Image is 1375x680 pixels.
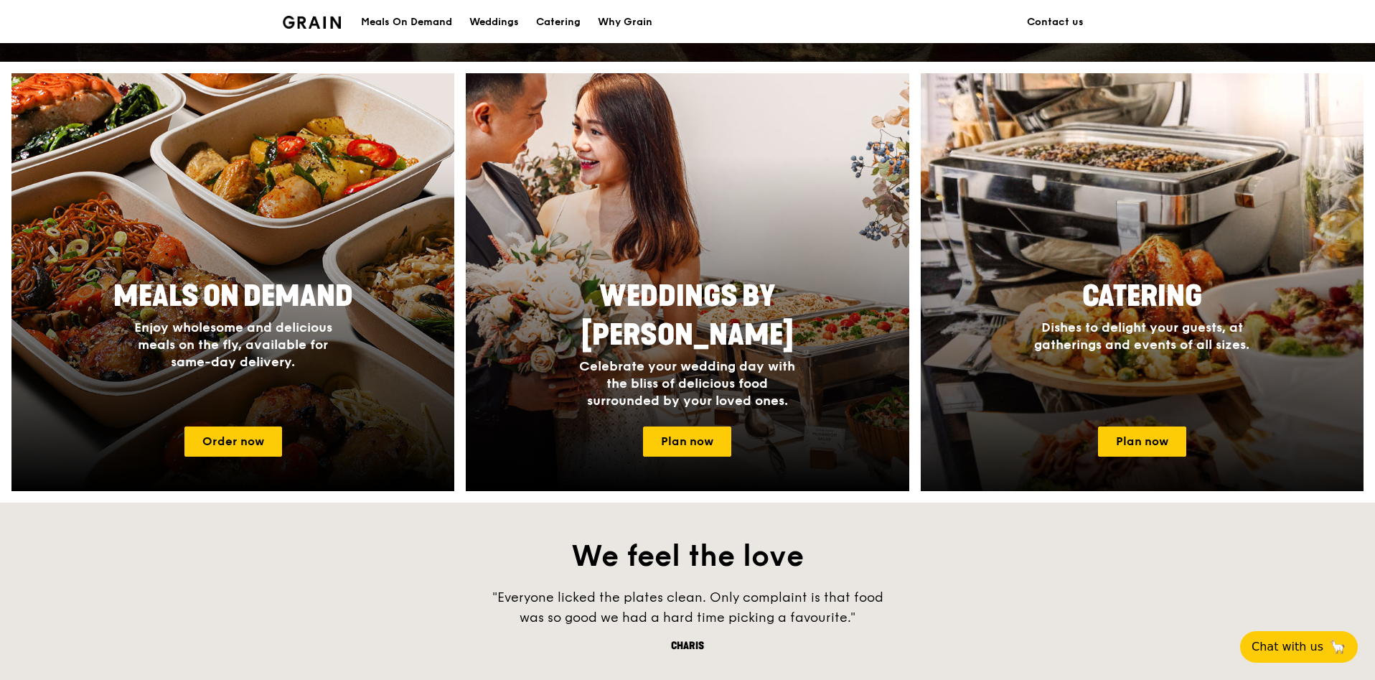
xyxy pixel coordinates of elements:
[361,1,452,44] div: Meals On Demand
[589,1,661,44] a: Why Grain
[466,73,909,491] a: Weddings by [PERSON_NAME]Celebrate your wedding day with the bliss of delicious food surrounded b...
[1240,631,1358,663] button: Chat with us🦙
[598,1,652,44] div: Why Grain
[921,73,1364,491] a: CateringDishes to delight your guests, at gatherings and events of all sizes.Plan now
[134,320,332,370] span: Enjoy wholesome and delicious meals on the fly, available for same-day delivery.
[466,73,909,491] img: weddings-card.4f3003b8.jpg
[527,1,589,44] a: Catering
[579,358,795,409] span: Celebrate your wedding day with the bliss of delicious food surrounded by your loved ones.
[536,1,581,44] div: Catering
[643,427,731,457] a: Plan now
[1082,279,1202,314] span: Catering
[283,16,341,29] img: Grain
[113,279,353,314] span: Meals On Demand
[469,1,519,44] div: Weddings
[1098,427,1186,457] a: Plan now
[11,73,454,491] a: Meals On DemandEnjoy wholesome and delicious meals on the fly, available for same-day delivery.Or...
[1252,638,1323,656] span: Chat with us
[11,73,454,491] img: meals-on-demand-card.d2b6f6db.png
[184,427,282,457] a: Order now
[461,1,527,44] a: Weddings
[472,639,903,653] div: Charis
[1018,1,1092,44] a: Contact us
[1329,638,1346,656] span: 🦙
[581,279,794,353] span: Weddings by [PERSON_NAME]
[1034,320,1249,353] span: Dishes to delight your guests, at gatherings and events of all sizes.
[472,587,903,628] div: "Everyone licked the plates clean. Only complaint is that food was so good we had a hard time pic...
